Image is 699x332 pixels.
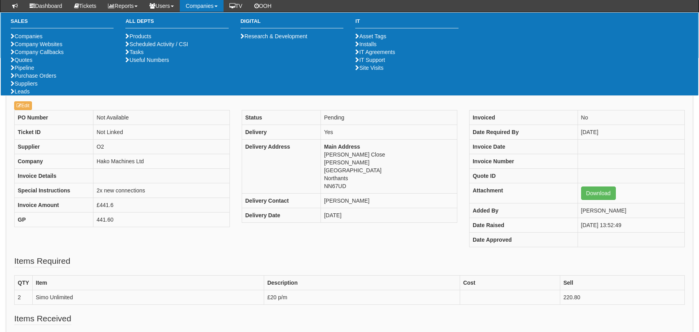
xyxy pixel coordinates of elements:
[355,57,385,63] a: IT Support
[15,290,33,305] td: 2
[242,110,321,125] th: Status
[11,33,43,39] a: Companies
[321,194,457,208] td: [PERSON_NAME]
[264,276,460,290] th: Description
[93,125,230,140] td: Not Linked
[32,290,264,305] td: Simo Unlimited
[11,49,64,55] a: Company Callbacks
[460,276,560,290] th: Cost
[15,125,93,140] th: Ticket ID
[15,198,93,213] th: Invoice Amount
[469,110,578,125] th: Invoiced
[578,110,684,125] td: No
[15,213,93,227] th: GP
[355,33,386,39] a: Asset Tags
[32,276,264,290] th: Item
[321,140,457,194] td: [PERSON_NAME] Close [PERSON_NAME] [GEOGRAPHIC_DATA] Northants NN67UD
[93,213,230,227] td: 441.60
[15,183,93,198] th: Special Instructions
[15,154,93,169] th: Company
[578,125,684,140] td: [DATE]
[242,125,321,140] th: Delivery
[93,183,230,198] td: 2x new connections
[321,125,457,140] td: Yes
[15,110,93,125] th: PO Number
[15,169,93,183] th: Invoice Details
[125,57,169,63] a: Useful Numbers
[11,19,114,28] h3: Sales
[15,276,33,290] th: QTY
[355,65,383,71] a: Site Visits
[240,19,343,28] h3: Digital
[125,41,188,47] a: Scheduled Activity / CSI
[321,208,457,223] td: [DATE]
[321,110,457,125] td: Pending
[125,33,151,39] a: Products
[264,290,460,305] td: £20 p/m
[11,65,34,71] a: Pipeline
[355,41,377,47] a: Installs
[240,33,308,39] a: Research & Development
[324,144,360,150] b: Main Address
[242,140,321,194] th: Delivery Address
[11,73,56,79] a: Purchase Orders
[469,125,578,140] th: Date Required By
[355,19,458,28] h3: IT
[14,313,71,325] legend: Items Received
[11,88,30,95] a: Leads
[14,101,32,110] a: Edit
[14,255,70,267] legend: Items Required
[469,140,578,154] th: Invoice Date
[242,194,321,208] th: Delivery Contact
[93,110,230,125] td: Not Available
[469,233,578,247] th: Date Approved
[242,208,321,223] th: Delivery Date
[469,218,578,233] th: Date Raised
[578,203,684,218] td: [PERSON_NAME]
[93,154,230,169] td: Hako Machines Ltd
[581,187,616,200] a: Download
[560,276,684,290] th: Sell
[11,80,37,87] a: Suppliers
[578,218,684,233] td: [DATE] 13:52:49
[11,57,32,63] a: Quotes
[125,49,144,55] a: Tasks
[469,169,578,183] th: Quote ID
[93,140,230,154] td: O2
[560,290,684,305] td: 220.80
[469,203,578,218] th: Added By
[125,19,228,28] h3: All Depts
[15,140,93,154] th: Supplier
[469,183,578,203] th: Attachment
[469,154,578,169] th: Invoice Number
[93,198,230,213] td: £441.6
[355,49,395,55] a: IT Agreements
[11,41,62,47] a: Company Websites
